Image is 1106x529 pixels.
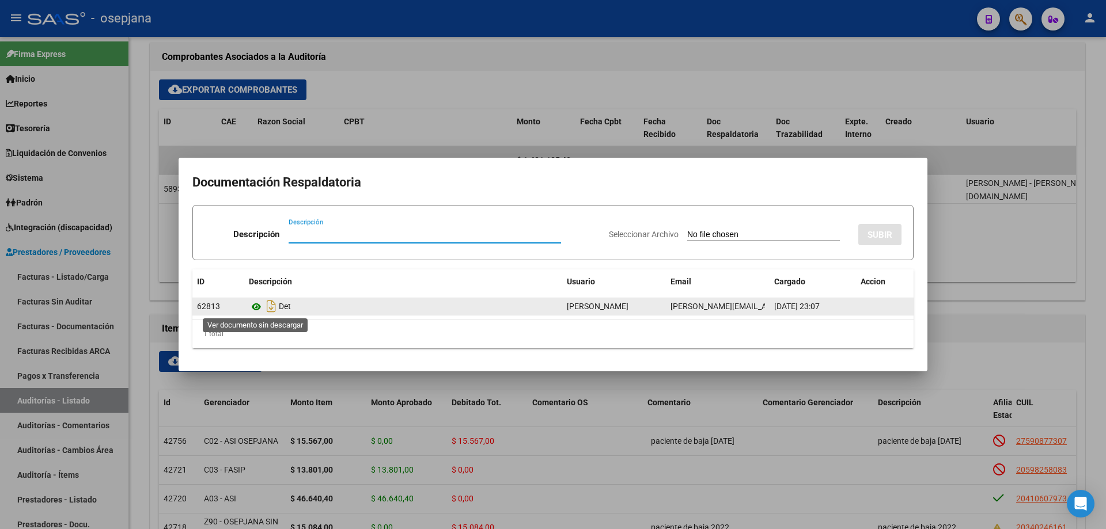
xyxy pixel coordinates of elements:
[567,302,628,311] span: [PERSON_NAME]
[609,230,679,239] span: Seleccionar Archivo
[197,277,204,286] span: ID
[192,269,244,294] datatable-header-cell: ID
[249,277,292,286] span: Descripción
[244,269,562,294] datatable-header-cell: Descripción
[562,269,666,294] datatable-header-cell: Usuario
[192,319,914,348] div: 1 total
[567,277,595,286] span: Usuario
[671,277,691,286] span: Email
[858,224,902,245] button: SUBIR
[856,269,914,294] datatable-header-cell: Accion
[671,302,860,311] span: [PERSON_NAME][EMAIL_ADDRESS][DOMAIN_NAME]
[770,269,856,294] datatable-header-cell: Cargado
[1067,490,1094,517] div: Open Intercom Messenger
[192,172,914,193] h2: Documentación Respaldatoria
[197,302,220,311] span: 62813
[868,230,892,240] span: SUBIR
[774,277,805,286] span: Cargado
[774,302,820,311] span: [DATE] 23:07
[666,269,770,294] datatable-header-cell: Email
[861,277,885,286] span: Accion
[264,297,279,315] i: Descargar documento
[233,228,279,241] p: Descripción
[249,297,558,315] div: Det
